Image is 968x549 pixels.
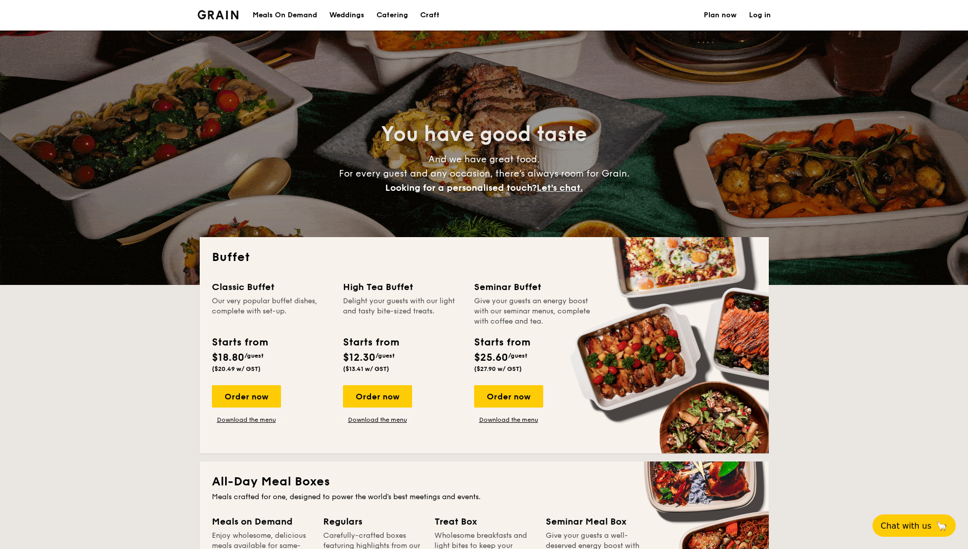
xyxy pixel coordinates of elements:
[343,365,389,372] span: ($13.41 w/ GST)
[343,335,398,350] div: Starts from
[212,416,281,424] a: Download the menu
[212,365,261,372] span: ($20.49 w/ GST)
[343,280,462,294] div: High Tea Buffet
[343,352,376,364] span: $12.30
[381,122,587,147] span: You have good taste
[474,335,529,350] div: Starts from
[434,514,534,529] div: Treat Box
[343,416,412,424] a: Download the menu
[343,385,412,408] div: Order now
[212,474,757,490] h2: All-Day Meal Boxes
[339,154,630,193] span: And we have great food. For every guest and any occasion, there’s always room for Grain.
[385,182,537,193] span: Looking for a personalised touch?
[474,352,508,364] span: $25.60
[474,385,543,408] div: Order now
[474,280,593,294] div: Seminar Buffet
[343,296,462,327] div: Delight your guests with our light and tasty bite-sized treats.
[212,492,757,502] div: Meals crafted for one, designed to power the world's best meetings and events.
[212,352,244,364] span: $18.80
[508,352,527,359] span: /guest
[212,335,267,350] div: Starts from
[935,520,948,532] span: 🦙
[537,182,583,193] span: Let's chat.
[212,280,331,294] div: Classic Buffet
[212,385,281,408] div: Order now
[546,514,645,529] div: Seminar Meal Box
[244,352,264,359] span: /guest
[212,296,331,327] div: Our very popular buffet dishes, complete with set-up.
[474,365,522,372] span: ($27.90 w/ GST)
[474,296,593,327] div: Give your guests an energy boost with our seminar menus, complete with coffee and tea.
[212,249,757,266] h2: Buffet
[376,352,395,359] span: /guest
[198,10,239,19] img: Grain
[872,514,956,537] button: Chat with us🦙
[474,416,543,424] a: Download the menu
[323,514,422,529] div: Regulars
[198,10,239,19] a: Logotype
[881,521,931,531] span: Chat with us
[212,514,311,529] div: Meals on Demand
